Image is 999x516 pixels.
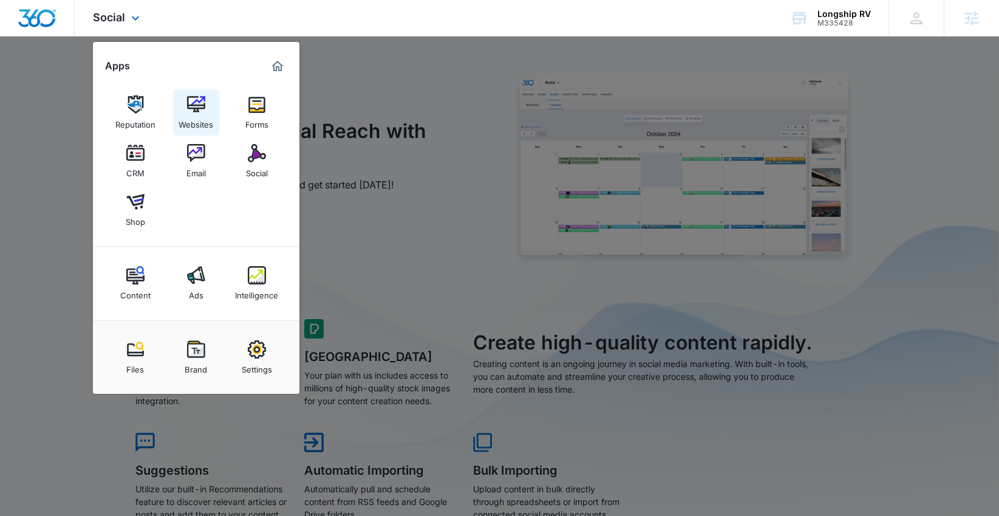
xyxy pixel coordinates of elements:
[268,57,287,76] a: Marketing 360® Dashboard
[235,284,278,300] div: Intelligence
[189,284,203,300] div: Ads
[179,114,213,129] div: Websites
[246,162,268,178] div: Social
[126,211,145,227] div: Shop
[93,11,125,24] span: Social
[186,162,206,178] div: Email
[234,89,280,136] a: Forms
[112,89,159,136] a: Reputation
[817,19,871,27] div: account id
[105,60,130,72] h2: Apps
[112,138,159,184] a: CRM
[112,260,159,306] a: Content
[173,334,219,380] a: Brand
[173,89,219,136] a: Websites
[120,284,151,300] div: Content
[126,162,145,178] div: CRM
[112,187,159,233] a: Shop
[245,114,268,129] div: Forms
[173,260,219,306] a: Ads
[242,359,272,374] div: Settings
[234,334,280,380] a: Settings
[185,359,207,374] div: Brand
[234,260,280,306] a: Intelligence
[115,114,155,129] div: Reputation
[112,334,159,380] a: Files
[126,359,144,374] div: Files
[234,138,280,184] a: Social
[173,138,219,184] a: Email
[817,9,871,19] div: account name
